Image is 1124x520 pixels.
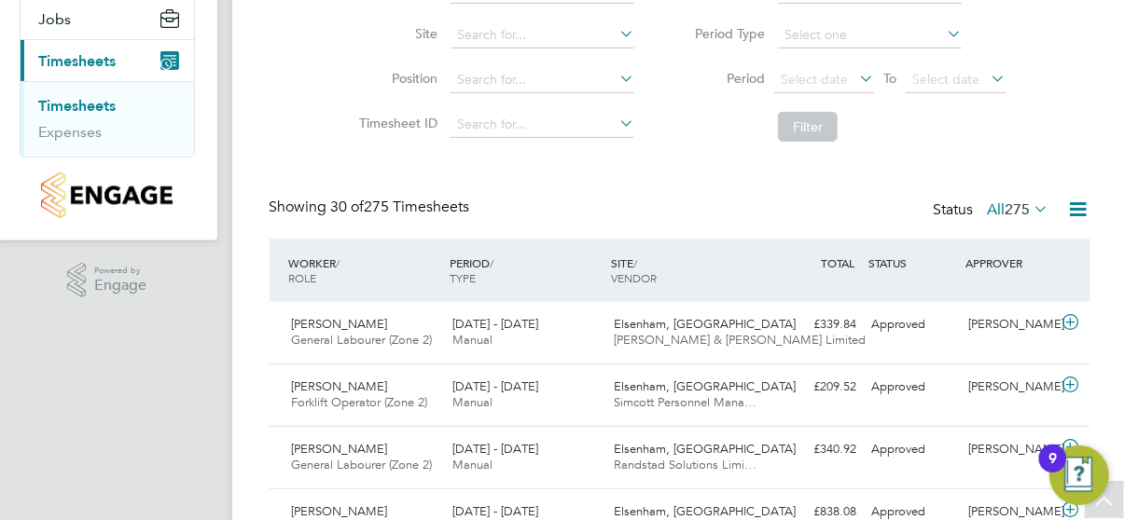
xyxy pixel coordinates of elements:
span: Manual [452,457,493,472]
span: Elsenham, [GEOGRAPHIC_DATA] [614,503,796,519]
img: countryside-properties-logo-retina.png [41,172,173,218]
span: VENDOR [611,270,657,285]
span: Powered by [94,263,146,279]
span: TOTAL [822,255,855,270]
span: Select date [781,71,848,88]
span: / [490,255,493,270]
div: [PERSON_NAME] [961,372,1058,403]
span: Timesheets [39,52,117,70]
button: Open Resource Center, 9 new notifications [1049,445,1109,505]
span: Elsenham, [GEOGRAPHIC_DATA] [614,441,796,457]
div: £340.92 [768,434,865,465]
input: Search for... [451,67,634,93]
div: WORKER [284,246,446,294]
div: STATUS [865,246,962,280]
div: £209.52 [768,372,865,403]
span: Manual [452,332,493,348]
span: Engage [94,278,146,294]
button: Timesheets [21,40,194,81]
div: [PERSON_NAME] [961,434,1058,465]
div: £339.84 [768,309,865,340]
a: Expenses [39,123,103,141]
div: [PERSON_NAME] [961,309,1058,340]
div: SITE [606,246,768,294]
span: [DATE] - [DATE] [452,503,538,519]
span: / [633,255,637,270]
span: Forklift Operator (Zone 2) [292,394,428,410]
input: Search for... [451,22,634,48]
span: General Labourer (Zone 2) [292,332,433,348]
div: Approved [865,309,962,340]
div: Approved [865,434,962,465]
span: [PERSON_NAME] [292,378,388,394]
span: [PERSON_NAME] [292,503,388,519]
label: All [988,200,1049,219]
span: Simcott Personnel Mana… [614,394,756,410]
span: Jobs [39,10,72,28]
label: Period Type [681,25,765,42]
span: General Labourer (Zone 2) [292,457,433,472]
span: Randstad Solutions Limi… [614,457,756,472]
span: [DATE] - [DATE] [452,378,538,394]
span: 275 [1006,200,1031,219]
div: Timesheets [21,81,194,157]
div: 9 [1048,458,1057,483]
span: / [337,255,340,270]
input: Select one [778,22,962,48]
div: Showing [270,198,474,217]
label: Position [354,70,437,87]
span: 30 of [331,198,365,216]
span: [PERSON_NAME] & [PERSON_NAME] Limited [614,332,866,348]
div: Approved [865,372,962,403]
label: Period [681,70,765,87]
span: To [878,66,902,90]
span: Select date [912,71,979,88]
span: ROLE [289,270,317,285]
span: [DATE] - [DATE] [452,316,538,332]
span: 275 Timesheets [331,198,470,216]
button: Filter [778,112,838,142]
a: Powered byEngage [67,263,146,298]
div: Status [934,198,1053,224]
a: Go to home page [20,172,195,218]
span: Elsenham, [GEOGRAPHIC_DATA] [614,316,796,332]
div: PERIOD [445,246,606,294]
label: Site [354,25,437,42]
label: Timesheet ID [354,115,437,131]
span: TYPE [450,270,476,285]
a: Timesheets [39,97,117,115]
span: [DATE] - [DATE] [452,441,538,457]
span: Manual [452,394,493,410]
input: Search for... [451,112,634,138]
span: [PERSON_NAME] [292,441,388,457]
span: Elsenham, [GEOGRAPHIC_DATA] [614,378,796,394]
div: APPROVER [961,246,1058,280]
span: [PERSON_NAME] [292,316,388,332]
